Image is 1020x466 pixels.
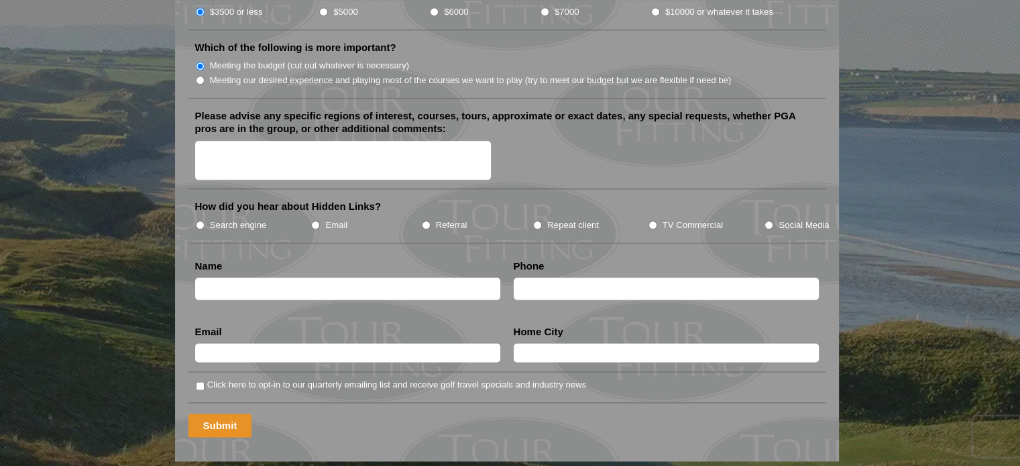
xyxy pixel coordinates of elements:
label: Email [195,325,222,339]
label: $7000 [555,5,579,19]
label: Home City [514,325,563,339]
label: How did you hear about Hidden Links? [195,200,382,213]
label: Name [195,259,223,273]
input: Submit [188,414,252,437]
label: TV Commercial [663,219,723,232]
label: $3500 or less [210,5,263,19]
label: Which of the following is more important? [195,41,396,54]
label: Email [325,219,347,232]
label: Click here to opt-in to our quarterly emailing list and receive golf travel specials and industry... [207,378,586,392]
label: $5000 [333,5,357,19]
label: Referral [436,219,467,232]
label: $6000 [444,5,468,19]
label: Please advise any specific regions of interest, courses, tours, approximate or exact dates, any s... [195,109,819,135]
label: Repeat client [547,219,599,232]
label: $10000 or whatever it takes [665,5,773,19]
label: Meeting the budget (cut out whatever is necessary) [210,59,409,72]
label: Search engine [210,219,267,232]
label: Phone [514,259,545,273]
label: Meeting our desired experience and playing most of the courses we want to play (try to meet our b... [210,74,732,87]
label: Social Media [779,219,829,232]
